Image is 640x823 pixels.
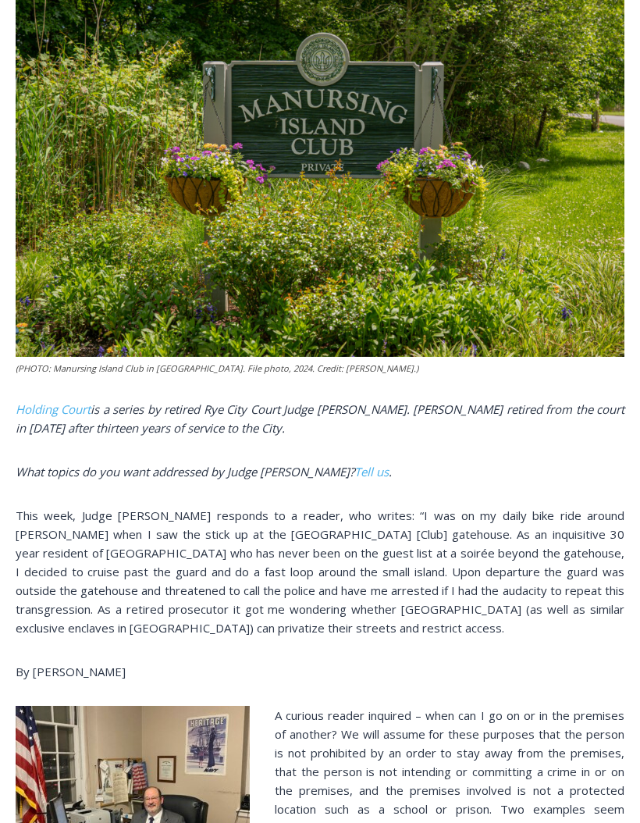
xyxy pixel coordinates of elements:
[16,506,624,637] p: This week, Judge [PERSON_NAME] responds to a reader, who writes: “I was on my daily bike ride aro...
[16,464,392,479] em: What topics do you want addressed by Judge [PERSON_NAME]? .
[354,464,389,479] a: Tell us
[16,401,624,436] i: is a series by retired Rye City Court Judge [PERSON_NAME]. [PERSON_NAME] retired from the court i...
[16,362,624,376] figcaption: (PHOTO: Manursing Island Club in [GEOGRAPHIC_DATA]. File photo, 2024. Credit: [PERSON_NAME].)
[16,401,91,417] a: Holding Court
[161,98,229,187] div: "the precise, almost orchestrated movements of cutting and assembling sushi and [PERSON_NAME] mak...
[16,662,624,681] p: By [PERSON_NAME]
[5,161,153,220] span: Open Tues. - Sun. [PHONE_NUMBER]
[1,157,157,194] a: Open Tues. - Sun. [PHONE_NUMBER]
